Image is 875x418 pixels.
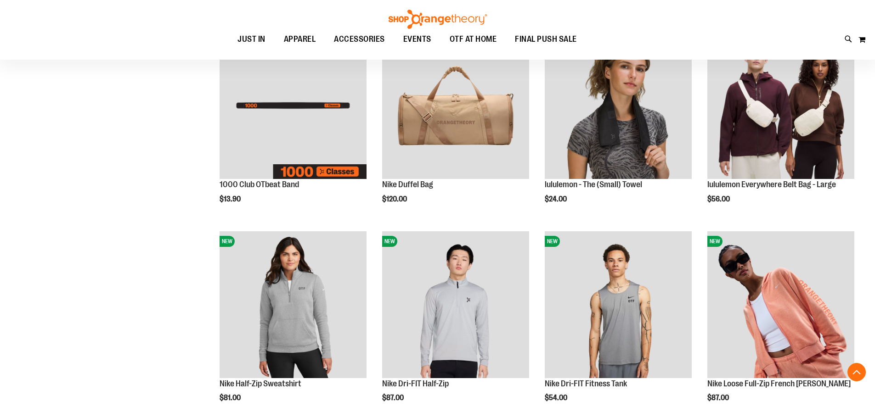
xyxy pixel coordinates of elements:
[707,32,854,180] a: lululemon Everywhere Belt Bag - LargeNEW
[220,195,242,203] span: $13.90
[707,231,854,379] a: Nike Loose Full-Zip French Terry HoodieNEW
[440,29,506,50] a: OTF AT HOME
[382,379,449,388] a: Nike Dri-FIT Half-Zip
[545,231,692,379] a: Nike Dri-FIT Fitness TankNEW
[403,29,431,50] span: EVENTS
[275,29,325,50] a: APPAREL
[228,29,275,50] a: JUST IN
[545,379,627,388] a: Nike Dri-FIT Fitness Tank
[707,195,731,203] span: $56.00
[707,32,854,179] img: lululemon Everywhere Belt Bag - Large
[545,231,692,378] img: Nike Dri-FIT Fitness Tank
[545,236,560,247] span: NEW
[545,195,568,203] span: $24.00
[847,363,866,381] button: Back To Top
[545,32,692,179] img: lululemon - The (Small) Towel
[382,32,529,179] img: Nike Duffel Bag
[220,231,367,379] a: Nike Half-Zip SweatshirtNEW
[450,29,497,50] span: OTF AT HOME
[707,379,851,388] a: Nike Loose Full-Zip French [PERSON_NAME]
[220,394,242,402] span: $81.00
[215,28,371,222] div: product
[707,236,723,247] span: NEW
[382,236,397,247] span: NEW
[540,28,696,227] div: product
[220,32,367,179] img: Image of 1000 Club OTbeat Band
[382,180,433,189] a: Nike Duffel Bag
[515,29,577,50] span: FINAL PUSH SALE
[506,29,586,50] a: FINAL PUSH SALE
[382,195,408,203] span: $120.00
[394,29,440,50] a: EVENTS
[382,32,529,180] a: Nike Duffel BagNEW
[220,379,301,388] a: Nike Half-Zip Sweatshirt
[703,28,859,227] div: product
[325,29,394,50] a: ACCESSORIES
[707,394,730,402] span: $87.00
[707,231,854,378] img: Nike Loose Full-Zip French Terry Hoodie
[382,231,529,379] a: Nike Dri-FIT Half-ZipNEW
[237,29,265,50] span: JUST IN
[334,29,385,50] span: ACCESSORIES
[378,28,534,227] div: product
[387,10,488,29] img: Shop Orangetheory
[545,32,692,180] a: lululemon - The (Small) TowelNEW
[220,180,299,189] a: 1000 Club OTbeat Band
[382,394,405,402] span: $87.00
[382,231,529,378] img: Nike Dri-FIT Half-Zip
[284,29,316,50] span: APPAREL
[545,394,569,402] span: $54.00
[220,236,235,247] span: NEW
[707,180,836,189] a: lululemon Everywhere Belt Bag - Large
[220,32,367,180] a: Image of 1000 Club OTbeat BandNEW
[220,231,367,378] img: Nike Half-Zip Sweatshirt
[545,180,642,189] a: lululemon - The (Small) Towel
